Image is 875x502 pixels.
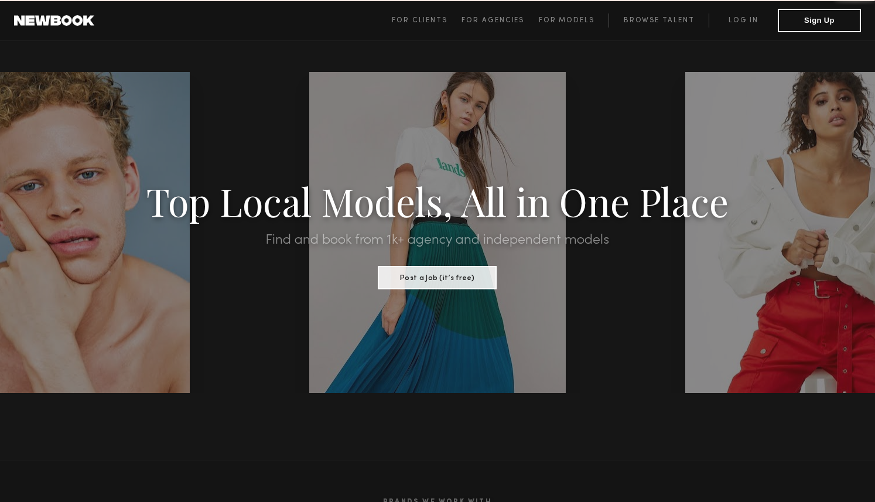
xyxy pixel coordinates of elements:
span: For Models [539,17,594,24]
a: For Clients [392,13,462,28]
h2: Find and book from 1k+ agency and independent models [66,233,809,247]
span: For Agencies [462,17,524,24]
button: Sign Up [778,9,861,32]
a: For Agencies [462,13,538,28]
button: Post a Job (it’s free) [378,266,497,289]
a: Log in [709,13,778,28]
span: For Clients [392,17,447,24]
a: Post a Job (it’s free) [378,270,497,283]
h1: Top Local Models, All in One Place [66,183,809,219]
a: For Models [539,13,609,28]
a: Browse Talent [609,13,709,28]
